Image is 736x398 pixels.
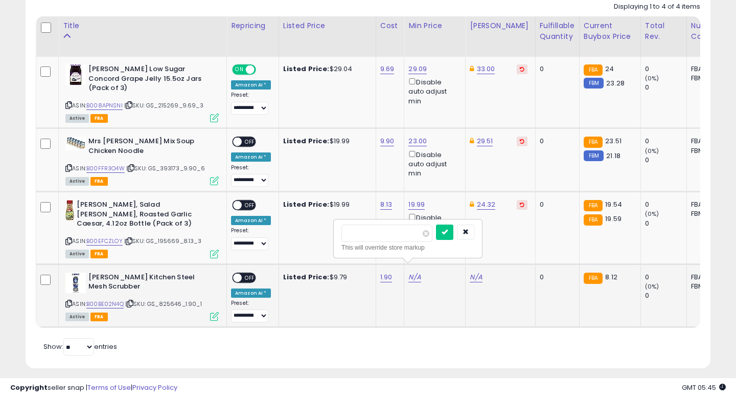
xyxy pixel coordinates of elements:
a: 29.09 [408,64,427,74]
div: FBM: n/a [691,209,725,218]
span: | SKU: GS_195669_8.13_3 [124,237,201,245]
span: OFF [242,273,258,282]
a: 9.90 [380,136,395,146]
small: FBA [584,64,603,76]
a: B00EFCZLOY [86,237,123,246]
div: Displaying 1 to 4 of 4 items [614,2,700,12]
span: 8.12 [605,272,617,282]
a: B00BE02N4Q [86,300,124,308]
small: FBA [584,200,603,211]
div: 0 [540,273,571,282]
i: Revert to store-level Dynamic Max Price [520,202,524,207]
span: 24 [605,64,614,74]
div: 0 [645,137,686,146]
div: Disable auto adjust min [408,149,457,179]
div: Amazon AI * [231,289,271,298]
img: 41zjBrmK2-L._SL40_.jpg [65,273,86,293]
div: FBM: n/a [691,146,725,156]
div: Disable auto adjust min [408,76,457,106]
div: Preset: [231,227,271,250]
span: OFF [255,65,271,74]
small: (0%) [645,74,659,82]
small: FBA [584,214,603,226]
small: FBA [584,273,603,284]
div: Preset: [231,164,271,187]
a: 9.69 [380,64,395,74]
span: All listings currently available for purchase on Amazon [65,313,89,321]
div: Amazon AI * [231,216,271,225]
div: 0 [645,273,686,282]
div: 0 [540,137,571,146]
b: [PERSON_NAME] Kitchen Steel Mesh Scrubber [88,273,213,294]
div: Amazon AI * [231,152,271,162]
div: 0 [645,291,686,300]
b: [PERSON_NAME], Salad [PERSON_NAME], Roasted Garlic Caesar, 4.12oz Bottle (Pack of 3) [77,200,201,231]
b: Mrs [PERSON_NAME] Mix Soup Chicken Noodle [88,137,213,158]
div: Total Rev. [645,20,682,42]
i: This overrides the store level Dynamic Max Price for this listing [470,201,474,208]
div: This will override store markup [341,242,474,253]
span: | SKU: GS_825646_1.90_1 [125,300,202,308]
small: FBM [584,150,604,161]
div: Num of Comp. [691,20,728,42]
small: (0%) [645,210,659,218]
div: $9.79 [283,273,368,282]
i: Revert to store-level Dynamic Max Price [520,139,524,144]
span: ON [233,65,246,74]
div: Title [63,20,222,31]
a: N/A [408,272,421,282]
a: B008APNSNI [86,101,123,110]
b: Listed Price: [283,136,330,146]
strong: Copyright [10,383,48,392]
div: Preset: [231,300,271,323]
a: N/A [470,272,482,282]
div: Min Price [408,20,461,31]
a: 23.00 [408,136,427,146]
div: 0 [645,64,686,74]
span: 2025-10-9 05:45 GMT [682,383,726,392]
span: FBA [90,313,108,321]
div: FBM: n/a [691,74,725,83]
a: 8.13 [380,200,393,210]
b: Listed Price: [283,272,330,282]
a: 1.90 [380,272,393,282]
div: FBA: n/a [691,273,725,282]
span: FBA [90,250,108,258]
b: Listed Price: [283,64,330,74]
div: [PERSON_NAME] [470,20,531,31]
img: 419-YaUTtHL._SL40_.jpg [65,64,86,85]
div: Disable auto adjust min [408,212,457,241]
span: FBA [90,177,108,186]
div: ASIN: [65,273,219,320]
div: Listed Price [283,20,372,31]
span: | SKU: GS_215269_9.69_3 [124,101,203,109]
span: FBA [90,114,108,123]
div: 0 [645,219,686,228]
span: | SKU: GS_393173_9.90_6 [126,164,205,172]
span: 23.51 [605,136,622,146]
i: Revert to store-level Dynamic Max Price [520,67,524,72]
a: B00FFR3O4W [86,164,125,173]
div: Cost [380,20,400,31]
span: 19.54 [605,200,622,209]
div: Amazon AI * [231,80,271,90]
small: (0%) [645,282,659,291]
div: Repricing [231,20,274,31]
a: Terms of Use [87,383,131,392]
small: FBM [584,78,604,89]
small: (0%) [645,147,659,155]
div: FBM: n/a [691,282,725,291]
div: 0 [645,200,686,209]
img: 41YGblsTYaL._SL40_.jpg [65,200,74,220]
span: All listings currently available for purchase on Amazon [65,114,89,123]
span: OFF [242,138,258,146]
div: ASIN: [65,64,219,121]
div: seller snap | | [10,383,177,393]
div: 0 [645,156,686,165]
div: Fulfillable Quantity [540,20,575,42]
a: 19.99 [408,200,425,210]
i: This overrides the store level Dynamic Max Price for this listing [470,138,474,144]
span: Show: entries [43,342,117,351]
span: OFF [242,201,258,210]
a: 33.00 [477,64,495,74]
